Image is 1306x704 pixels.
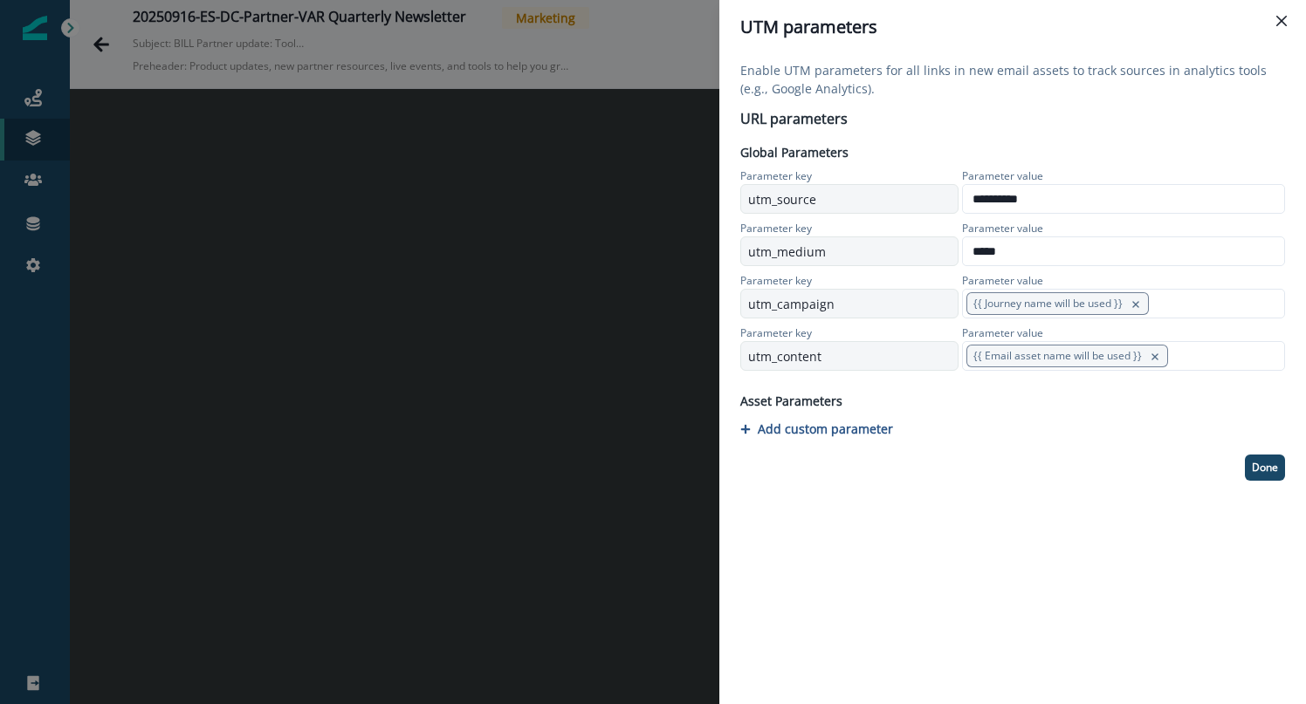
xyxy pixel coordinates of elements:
span: {{ Journey name will be used }} [973,296,1123,311]
p: Parameter value [962,168,1043,184]
span: {{ Email asset name will be used }} [973,348,1142,363]
button: Close [1268,7,1296,35]
p: utm_content [748,347,821,366]
p: Parameter key [740,325,812,341]
button: remove-button [1149,351,1161,363]
p: Enable UTM parameters for all links in new email assets to track sources in analytics tools (e.g.... [740,61,1285,98]
p: Parameter key [740,168,812,184]
button: Add custom parameter [740,417,893,441]
p: utm_campaign [748,295,835,313]
p: Done [1252,461,1278,474]
p: Parameter value [962,221,1043,236]
p: URL parameters [740,105,848,129]
p: utm_source [748,190,816,208]
p: Asset Parameters [740,392,842,410]
p: utm_medium [748,243,826,261]
p: Parameter key [740,221,812,236]
p: Global Parameters [740,143,849,161]
p: Parameter key [740,273,812,289]
button: remove-button [1130,298,1142,311]
p: Parameter value [962,273,1043,289]
p: Add custom parameter [758,420,893,437]
p: Parameter value [962,325,1043,341]
div: UTM parameters [740,14,1285,40]
button: Done [1245,455,1285,481]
